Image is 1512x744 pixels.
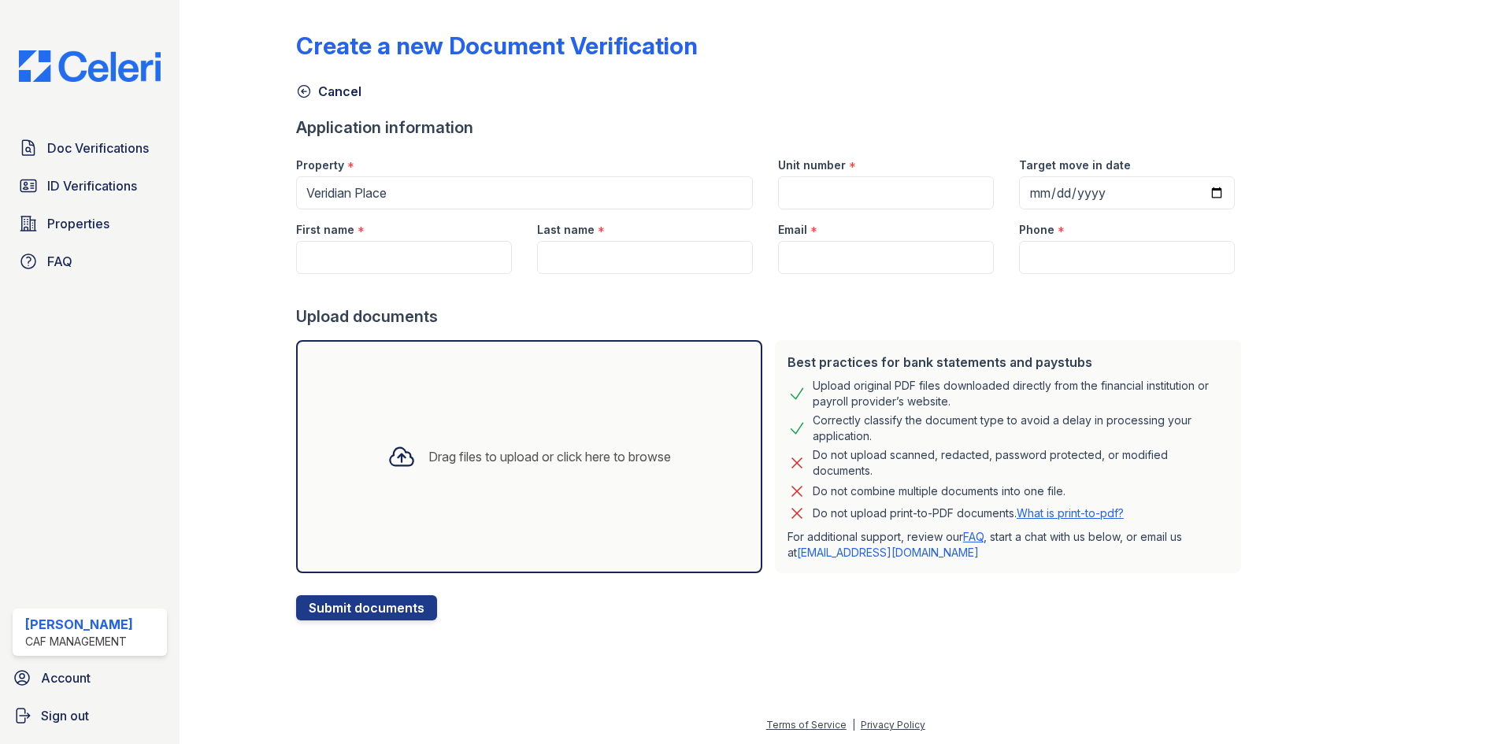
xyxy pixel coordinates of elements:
[25,634,133,650] div: CAF Management
[296,157,344,173] label: Property
[813,447,1228,479] div: Do not upload scanned, redacted, password protected, or modified documents.
[296,117,1247,139] div: Application information
[797,546,979,559] a: [EMAIL_ADDRESS][DOMAIN_NAME]
[296,31,698,60] div: Create a new Document Verification
[13,170,167,202] a: ID Verifications
[296,222,354,238] label: First name
[296,595,437,620] button: Submit documents
[778,157,846,173] label: Unit number
[47,176,137,195] span: ID Verifications
[6,700,173,731] a: Sign out
[25,615,133,634] div: [PERSON_NAME]
[813,505,1124,521] p: Do not upload print-to-PDF documents.
[778,222,807,238] label: Email
[41,668,91,687] span: Account
[13,246,167,277] a: FAQ
[537,222,595,238] label: Last name
[861,719,925,731] a: Privacy Policy
[813,378,1228,409] div: Upload original PDF files downloaded directly from the financial institution or payroll provider’...
[296,305,1247,328] div: Upload documents
[963,530,984,543] a: FAQ
[787,529,1228,561] p: For additional support, review our , start a chat with us below, or email us at
[787,353,1228,372] div: Best practices for bank statements and paystubs
[13,132,167,164] a: Doc Verifications
[47,139,149,157] span: Doc Verifications
[1019,157,1131,173] label: Target move in date
[41,706,89,725] span: Sign out
[813,413,1228,444] div: Correctly classify the document type to avoid a delay in processing your application.
[6,50,173,82] img: CE_Logo_Blue-a8612792a0a2168367f1c8372b55b34899dd931a85d93a1a3d3e32e68fde9ad4.png
[296,82,361,101] a: Cancel
[47,214,109,233] span: Properties
[766,719,847,731] a: Terms of Service
[852,719,855,731] div: |
[1017,506,1124,520] a: What is print-to-pdf?
[428,447,671,466] div: Drag files to upload or click here to browse
[6,662,173,694] a: Account
[13,208,167,239] a: Properties
[1019,222,1054,238] label: Phone
[813,482,1065,501] div: Do not combine multiple documents into one file.
[47,252,72,271] span: FAQ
